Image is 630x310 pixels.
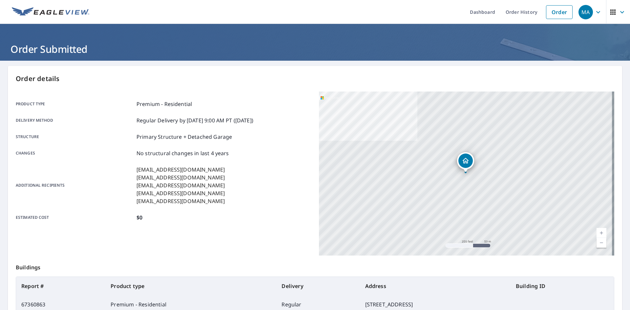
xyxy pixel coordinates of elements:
[136,149,229,157] p: No structural changes in last 4 years
[136,181,225,189] p: [EMAIL_ADDRESS][DOMAIN_NAME]
[136,197,225,205] p: [EMAIL_ADDRESS][DOMAIN_NAME]
[16,214,134,221] p: Estimated cost
[16,277,105,295] th: Report #
[8,42,622,56] h1: Order Submitted
[276,277,360,295] th: Delivery
[457,152,474,173] div: Dropped pin, building 1, Residential property, 5604 Sunbury Ct Capitol Heights, MD 20743
[136,174,225,181] p: [EMAIL_ADDRESS][DOMAIN_NAME]
[546,5,573,19] a: Order
[136,133,232,141] p: Primary Structure + Detached Garage
[16,133,134,141] p: Structure
[597,238,606,248] a: Current Level 17, Zoom Out
[16,100,134,108] p: Product type
[136,100,192,108] p: Premium - Residential
[597,228,606,238] a: Current Level 17, Zoom In
[136,189,225,197] p: [EMAIL_ADDRESS][DOMAIN_NAME]
[16,149,134,157] p: Changes
[136,116,253,124] p: Regular Delivery by [DATE] 9:00 AM PT ([DATE])
[105,277,276,295] th: Product type
[16,166,134,205] p: Additional recipients
[12,7,89,17] img: EV Logo
[578,5,593,19] div: MA
[136,166,225,174] p: [EMAIL_ADDRESS][DOMAIN_NAME]
[16,74,614,84] p: Order details
[16,116,134,124] p: Delivery method
[136,214,142,221] p: $0
[16,256,614,277] p: Buildings
[360,277,511,295] th: Address
[511,277,614,295] th: Building ID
